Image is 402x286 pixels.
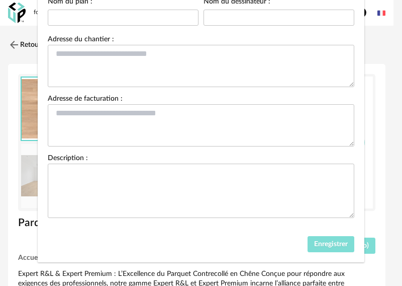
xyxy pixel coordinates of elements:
label: Adresse de facturation : [48,95,123,104]
label: Description : [48,155,88,164]
button: Enregistrer [308,236,355,252]
label: Adresse du chantier : [48,36,114,45]
span: Enregistrer [314,241,348,248]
